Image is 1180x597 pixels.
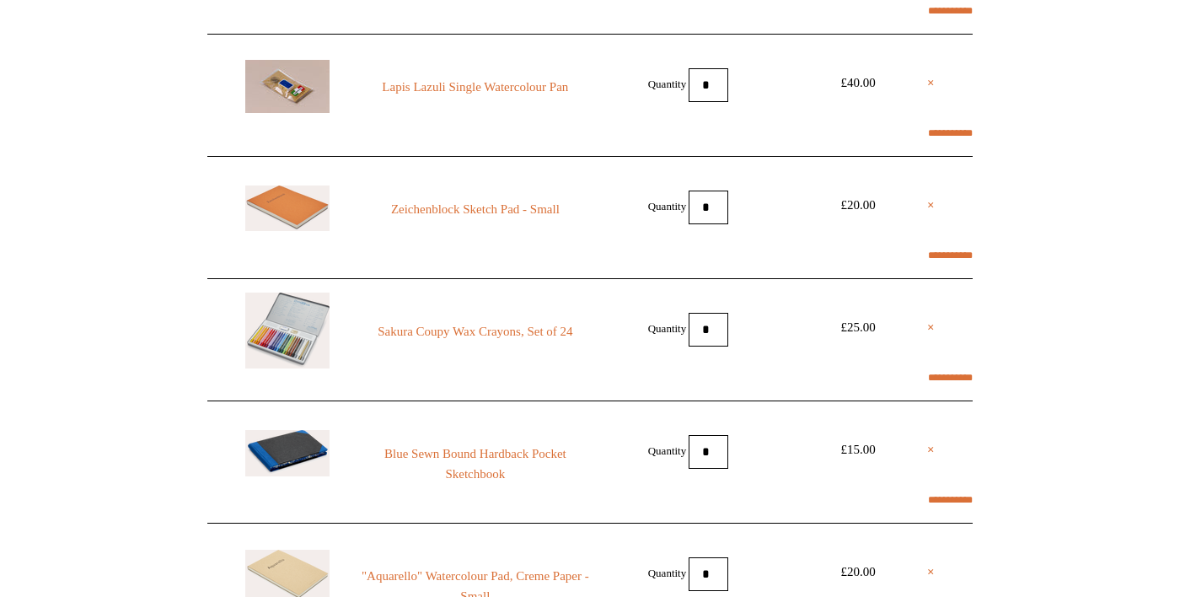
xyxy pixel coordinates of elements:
[648,444,687,456] label: Quantity
[361,444,590,484] a: Blue Sewn Bound Hardback Pocket Sketchbook
[245,186,330,231] img: Zeichenblock Sketch Pad - Small
[820,195,896,215] div: £20.00
[820,73,896,93] div: £40.00
[245,430,330,476] img: Blue Sewn Bound Hardback Pocket Sketchbook
[927,195,935,215] a: ×
[648,199,687,212] label: Quantity
[361,199,590,219] a: Zeichenblock Sketch Pad - Small
[820,317,896,337] div: £25.00
[820,439,896,460] div: £15.00
[648,566,687,578] label: Quantity
[927,317,935,337] a: ×
[820,562,896,582] div: £20.00
[245,293,330,368] img: Sakura Coupy Wax Crayons, Set of 24
[648,321,687,334] label: Quantity
[927,439,935,460] a: ×
[245,60,330,113] img: Lapis Lazuli Single Watercolour Pan
[927,562,935,582] a: ×
[648,77,687,89] label: Quantity
[361,77,590,97] a: Lapis Lazuli Single Watercolour Pan
[927,73,935,93] a: ×
[361,321,590,342] a: Sakura Coupy Wax Crayons, Set of 24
